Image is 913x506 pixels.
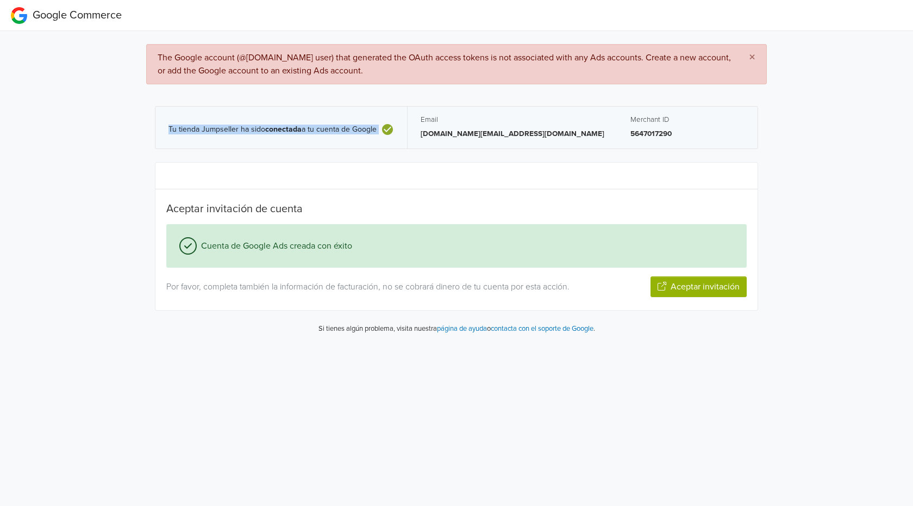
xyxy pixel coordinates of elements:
p: Por favor, completa también la información de facturación, no se cobrará dinero de tu cuenta por ... [166,280,598,293]
h5: Merchant ID [630,115,745,124]
button: Close [738,45,766,71]
h5: Email [421,115,604,124]
a: contacta con el soporte de Google [491,324,593,333]
b: conectada [265,125,302,134]
span: Cuenta de Google Ads creada con éxito [197,239,352,252]
h5: Aceptar invitación de cuenta [166,202,747,215]
p: Si tienes algún problema, visita nuestra o . [318,324,595,335]
span: Tu tienda Jumpseller ha sido a tu cuenta de Google [168,125,377,134]
button: Aceptar invitación [651,276,747,297]
span: Google Commerce [33,9,122,22]
p: 5647017290 [630,128,745,139]
p: [DOMAIN_NAME][EMAIL_ADDRESS][DOMAIN_NAME] [421,128,604,139]
span: The Google account (@[DOMAIN_NAME] user) that generated the OAuth access tokens is not associated... [158,52,731,76]
span: × [749,50,755,65]
a: página de ayuda [437,324,487,333]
